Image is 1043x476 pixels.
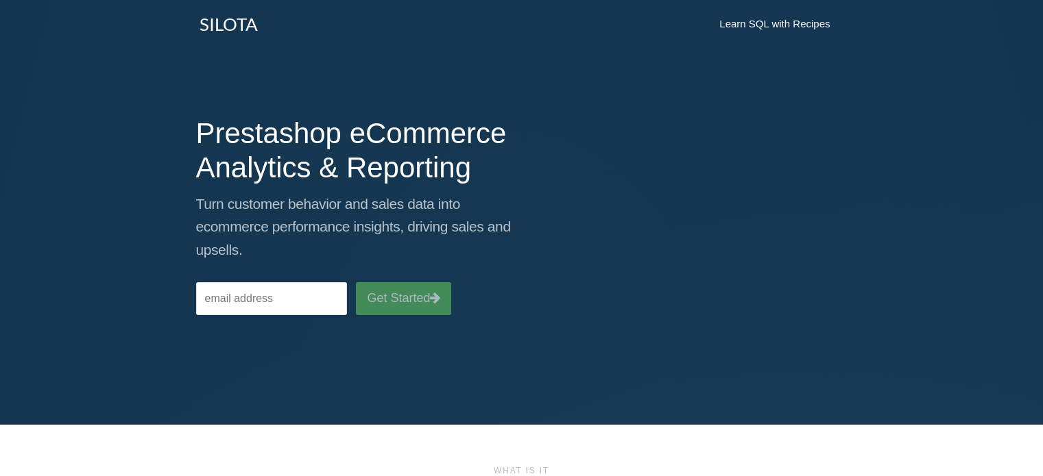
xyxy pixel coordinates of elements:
[359,466,684,475] h6: What is it
[706,7,843,41] a: Learn SQL with Recipes
[196,116,512,186] h1: Prestashop eCommerce Analytics & Reporting
[189,7,268,41] a: SILOTA
[196,282,347,316] input: email address
[196,192,512,262] p: Turn customer behavior and sales data into ecommerce performance insights, driving sales and upse...
[974,408,1027,460] iframe: Drift Widget Chat Controller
